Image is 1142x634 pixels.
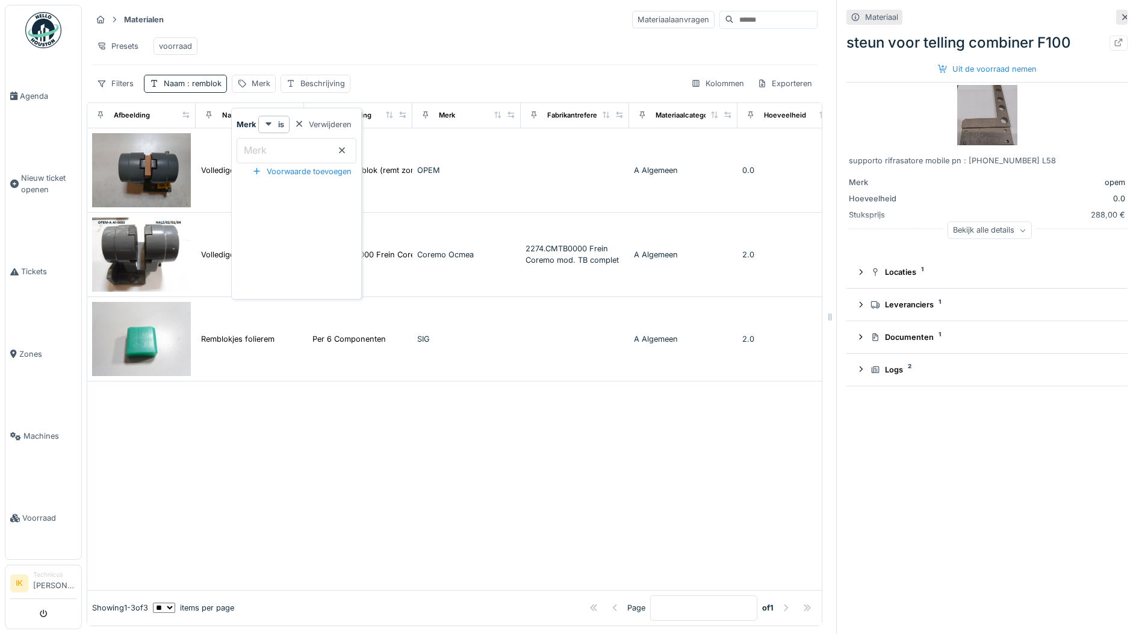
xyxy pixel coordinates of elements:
div: voorraad [159,40,192,52]
div: Remblokjes folierem [201,333,275,345]
div: 2.0 [742,333,841,345]
li: [PERSON_NAME] [33,570,76,596]
div: Volledige remblok (remt zonder perslucht) L58 &... [312,165,498,176]
div: 2.0 [742,249,841,260]
div: Leveranciers [870,299,1113,310]
summary: Documenten1 [851,326,1123,348]
div: Materiaalcategorie [656,110,716,121]
span: Voorraad [22,512,76,524]
img: steun voor telling combiner F100 [957,85,1017,145]
li: IK [10,574,28,592]
div: Bekijk alle details [948,222,1032,239]
div: Merk [252,78,270,89]
summary: Logs2 [851,359,1123,381]
div: Documenten [870,331,1113,343]
strong: is [278,119,284,130]
div: Coremo Ocmea [417,249,516,260]
div: Naam [164,78,222,89]
strong: Merk [237,119,256,130]
div: Voorwaarde toevoegen [247,163,356,180]
span: : remblok [185,79,222,88]
div: Fabrikantreferentie [547,110,610,121]
img: Volledige remblok (remt zonder perslucht) L58 &L73 Seram [92,133,191,207]
div: Volledige remblok (remt zonder perslucht) L58 &L73 Seram [201,165,418,176]
span: Tickets [21,266,76,277]
div: A Algemeen [634,333,733,345]
div: supporto rifrasatore mobile pn : [PHONE_NUMBER] L58 [849,155,1125,166]
span: Agenda [20,90,76,102]
strong: Materialen [119,14,169,25]
div: Stuksprijs [849,209,939,221]
img: Volledige remblok Coremo Ocmea [92,218,191,292]
div: 0.0 [742,165,841,176]
div: OPEM [417,165,516,176]
div: 2274.CMTB0000 Frein Coremo mod. TB complet [526,243,624,266]
span: Machines [23,430,76,442]
strong: of 1 [762,602,774,614]
div: Filters [92,75,139,92]
div: Materiaalaanvragen [632,11,715,28]
div: Exporteren [752,75,818,92]
div: Kolommen [686,75,749,92]
div: Afbeelding [114,110,150,121]
div: Presets [92,37,144,55]
div: Showing 1 - 3 of 3 [92,602,148,614]
div: Naam [222,110,241,121]
div: opem [944,177,1125,188]
div: 288,00 € [944,209,1125,221]
span: Nieuw ticket openen [21,172,76,195]
div: Hoeveelheid [849,193,939,204]
span: Zones [19,348,76,360]
label: Merk [241,143,269,157]
div: Per 6 Componenten [312,333,386,345]
div: Technicus [33,570,76,579]
div: A Algemeen [634,249,733,260]
summary: Leveranciers1 [851,293,1123,316]
div: Verwijderen [290,116,356,133]
div: Uit de voorraad nemen [933,61,1041,77]
div: 0.0 [944,193,1125,204]
div: Volledige remblok Coremo Ocmea [201,249,325,260]
div: SIG [417,333,516,345]
div: items per page [153,602,234,614]
div: Materiaal [865,11,898,23]
div: A Algemeen [634,165,733,176]
div: Hoeveelheid [764,110,806,121]
img: Remblokjes folierem [92,302,191,376]
img: Badge_color-CXgf-gQk.svg [25,12,61,48]
div: Page [627,602,645,614]
summary: Locaties1 [851,261,1123,283]
div: Beschrijving [300,78,345,89]
div: Logs [870,364,1113,375]
div: Merk [849,177,939,188]
div: Locaties [870,266,1113,278]
div: Merk [439,110,455,121]
div: steun voor telling combiner F100 [846,32,1128,54]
